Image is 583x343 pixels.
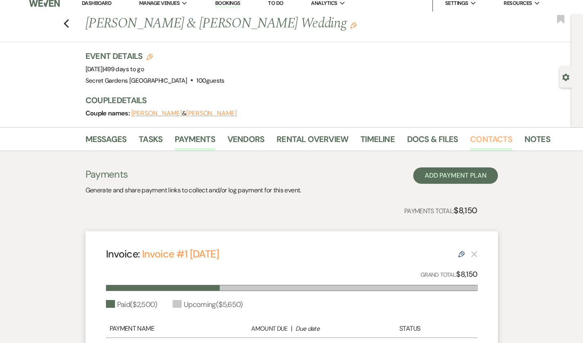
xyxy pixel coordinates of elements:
a: Docs & Files [407,133,458,151]
div: | [219,324,365,334]
h3: Event Details [86,50,225,62]
span: Secret Gardens [GEOGRAPHIC_DATA] [86,77,187,85]
a: Rental Overview [277,133,348,151]
a: Tasks [139,133,162,151]
span: [DATE] [86,65,144,73]
h4: Invoice: [106,247,219,261]
a: Messages [86,133,127,151]
h3: Payments [86,167,301,181]
span: | [103,65,144,73]
a: Timeline [360,133,395,151]
a: Invoice #1 [DATE] [142,247,219,261]
div: Status [364,324,455,334]
button: This payment plan cannot be deleted because it contains links that have been paid through Weven’s... [471,250,477,257]
button: Edit [350,21,357,29]
span: 499 days to go [104,65,144,73]
p: Grand Total: [421,269,477,280]
a: Payments [175,133,215,151]
button: [PERSON_NAME] [131,110,182,117]
a: Contacts [470,133,512,151]
div: Upcoming ( $5,650 ) [173,299,243,310]
button: Open lead details [562,73,569,81]
span: Couple names: [86,109,131,117]
div: Due date [295,324,360,334]
div: Paid ( $2,500 ) [106,299,157,310]
button: [PERSON_NAME] [186,110,237,117]
h1: [PERSON_NAME] & [PERSON_NAME] Wedding [86,14,452,34]
p: Payments Total: [404,204,477,217]
span: & [131,109,237,117]
p: Generate and share payment links to collect and/or log payment for this event. [86,185,301,196]
div: Amount Due [223,324,288,334]
strong: $8,150 [456,269,477,279]
h3: Couple Details [86,95,544,106]
span: 100 guests [196,77,224,85]
a: Vendors [227,133,264,151]
a: Notes [524,133,550,151]
button: Add Payment Plan [413,167,498,184]
strong: $8,150 [454,205,477,216]
div: Payment Name [110,324,219,334]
